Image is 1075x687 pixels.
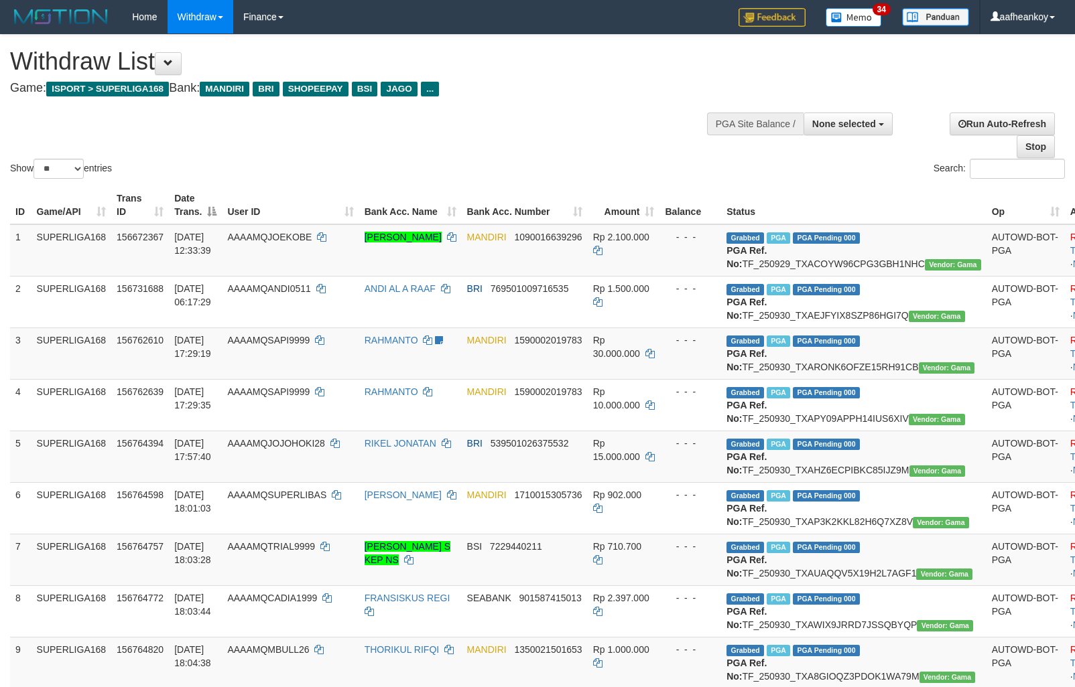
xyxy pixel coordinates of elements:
td: 6 [10,482,31,534]
span: Vendor URL: https://trx31.1velocity.biz [909,311,965,322]
span: Copy 1590002019783 to clipboard [514,335,582,346]
th: ID [10,186,31,224]
span: Copy 1590002019783 to clipboard [514,386,582,397]
span: Grabbed [726,439,764,450]
span: Grabbed [726,645,764,656]
a: [PERSON_NAME] [365,232,442,242]
span: MANDIRI [467,386,507,397]
span: Vendor URL: https://trx31.1velocity.biz [909,414,965,425]
span: Vendor URL: https://trx31.1velocity.biz [925,259,981,271]
a: RIKEL JONATAN [365,438,436,449]
div: - - - [665,230,716,244]
input: Search: [970,159,1065,179]
th: Date Trans.: activate to sort column descending [169,186,222,224]
span: Grabbed [726,284,764,295]
span: Vendor URL: https://trx31.1velocity.biz [920,672,976,683]
span: 156731688 [117,283,164,294]
b: PGA Ref. No: [726,503,767,527]
span: Grabbed [726,232,764,244]
span: AAAAMQSAPI9999 [227,335,310,346]
span: Marked by aafheankoy [767,439,790,450]
span: Vendor URL: https://trx31.1velocity.biz [913,517,969,528]
b: PGA Ref. No: [726,451,767,475]
span: PGA Pending [793,387,860,398]
span: Rp 2.397.000 [593,593,649,603]
span: MANDIRI [200,82,249,96]
span: MANDIRI [467,489,507,500]
span: MANDIRI [467,644,507,655]
span: 156762639 [117,386,164,397]
td: TF_250930_TXAPY09APPH14IUS6XIV [721,379,986,431]
span: Marked by aafsengchandara [767,490,790,502]
td: 4 [10,379,31,431]
span: [DATE] 17:29:35 [174,386,211,410]
span: MANDIRI [467,232,507,242]
span: AAAAMQJOEKOBE [227,232,312,242]
td: TF_250930_TXAUAQQV5X19H2L7AGF1 [721,534,986,585]
td: 1 [10,224,31,277]
span: [DATE] 18:03:44 [174,593,211,617]
span: Grabbed [726,490,764,502]
span: Vendor URL: https://trx31.1velocity.biz [916,568,972,580]
span: [DATE] 17:29:19 [174,335,211,359]
td: 3 [10,327,31,379]
td: 2 [10,276,31,327]
span: AAAAMQTRIAL9999 [227,541,315,552]
span: PGA Pending [793,284,860,295]
span: Rp 30.000.000 [593,335,640,359]
div: - - - [665,591,716,605]
a: Run Auto-Refresh [950,112,1055,135]
span: Marked by aafmaleo [767,335,790,347]
span: [DATE] 18:01:03 [174,489,211,514]
span: Grabbed [726,387,764,398]
th: User ID: activate to sort column ascending [222,186,359,224]
td: TF_250930_TXARONK6OFZE15RH91CB [721,327,986,379]
td: AUTOWD-BOT-PGA [987,224,1065,277]
th: Bank Acc. Number: activate to sort column ascending [462,186,588,224]
span: AAAAMQMBULL26 [227,644,309,655]
span: MANDIRI [467,335,507,346]
span: Rp 15.000.000 [593,438,640,462]
td: TF_250930_TXAWIX9JRRD7JSSQBYQP [721,585,986,637]
span: [DATE] 18:04:38 [174,644,211,668]
td: 7 [10,534,31,585]
span: 156764757 [117,541,164,552]
img: Button%20Memo.svg [826,8,882,27]
span: Copy 1710015305736 to clipboard [514,489,582,500]
label: Search: [934,159,1065,179]
h4: Game: Bank: [10,82,703,95]
span: Marked by aafromsomean [767,284,790,295]
th: Game/API: activate to sort column ascending [31,186,112,224]
button: None selected [804,112,893,135]
a: THORIKUL RIFQI [365,644,440,655]
span: PGA Pending [793,542,860,553]
td: SUPERLIGA168 [31,327,112,379]
span: SEABANK [467,593,511,603]
span: Copy 1090016639296 to clipboard [514,232,582,242]
span: PGA Pending [793,335,860,347]
span: SHOPEEPAY [283,82,349,96]
span: BRI [253,82,279,96]
td: TF_250929_TXACOYW96CPG3GBH1NHC [721,224,986,277]
span: PGA Pending [793,645,860,656]
th: Balance [659,186,721,224]
img: panduan.png [902,8,969,26]
span: Rp 2.100.000 [593,232,649,242]
td: TF_250930_TXAP3K2KKL82H6Q7XZ8V [721,482,986,534]
img: MOTION_logo.png [10,7,112,27]
a: RAHMANTO [365,386,418,397]
span: Copy 7229440211 to clipboard [490,541,542,552]
span: Rp 710.700 [593,541,641,552]
span: 34 [873,3,891,15]
span: BRI [467,283,483,294]
b: PGA Ref. No: [726,606,767,630]
span: BRI [467,438,483,449]
div: - - - [665,282,716,295]
span: [DATE] 18:03:28 [174,541,211,565]
span: None selected [812,119,876,129]
span: 156764394 [117,438,164,449]
td: SUPERLIGA168 [31,482,112,534]
td: AUTOWD-BOT-PGA [987,379,1065,431]
td: SUPERLIGA168 [31,431,112,482]
span: Marked by aafsengchandara [767,645,790,656]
